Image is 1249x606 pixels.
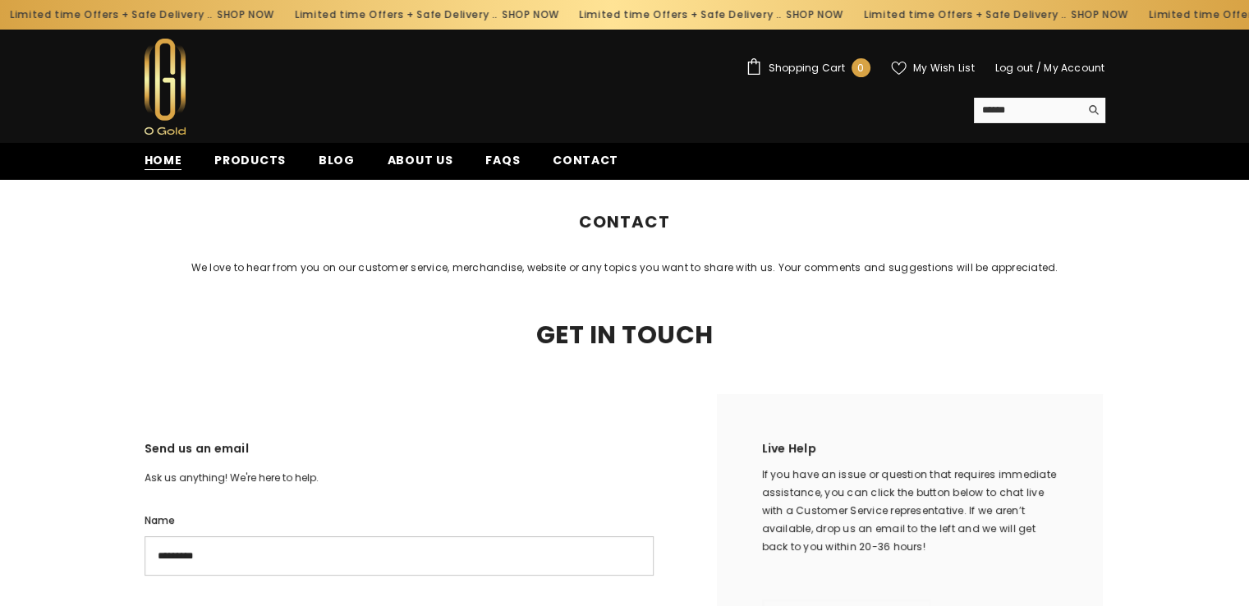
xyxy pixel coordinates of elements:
[145,512,654,530] label: Name
[469,151,536,179] a: FAQs
[273,2,558,28] div: Limited time Offers + Safe Delivery ..
[762,439,1058,466] h2: Live Help
[132,324,1118,347] h2: Get In Touch
[774,6,832,24] a: SHOP NOW
[891,61,975,76] a: My Wish List
[857,59,864,77] span: 0
[1036,61,1041,75] span: /
[145,152,182,169] span: Home
[746,58,870,77] a: Shopping Cart
[388,152,453,168] span: About us
[302,151,371,179] a: Blog
[489,6,547,24] a: SHOP NOW
[485,152,520,168] span: FAQs
[769,63,845,73] span: Shopping Cart
[145,469,654,487] p: Ask us anything! We're here to help.
[536,151,635,179] a: Contact
[557,2,842,28] div: Limited time Offers + Safe Delivery ..
[198,151,302,179] a: Products
[371,151,470,179] a: About us
[627,179,671,197] span: Contact
[319,152,355,168] span: Blog
[145,39,186,135] img: Ogold Shop
[1080,98,1105,122] button: Search
[1058,6,1116,24] a: SHOP NOW
[842,2,1127,28] div: Limited time Offers + Safe Delivery ..
[128,151,199,179] a: Home
[762,466,1058,556] div: If you have an issue or question that requires immediate assistance, you can click the button bel...
[204,6,262,24] a: SHOP NOW
[974,98,1105,123] summary: Search
[995,61,1034,75] a: Log out
[913,63,975,73] span: My Wish List
[578,179,608,197] a: Home
[1044,61,1104,75] a: My Account
[145,439,654,469] h3: Send us an email
[553,152,618,168] span: Contact
[214,152,286,168] span: Products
